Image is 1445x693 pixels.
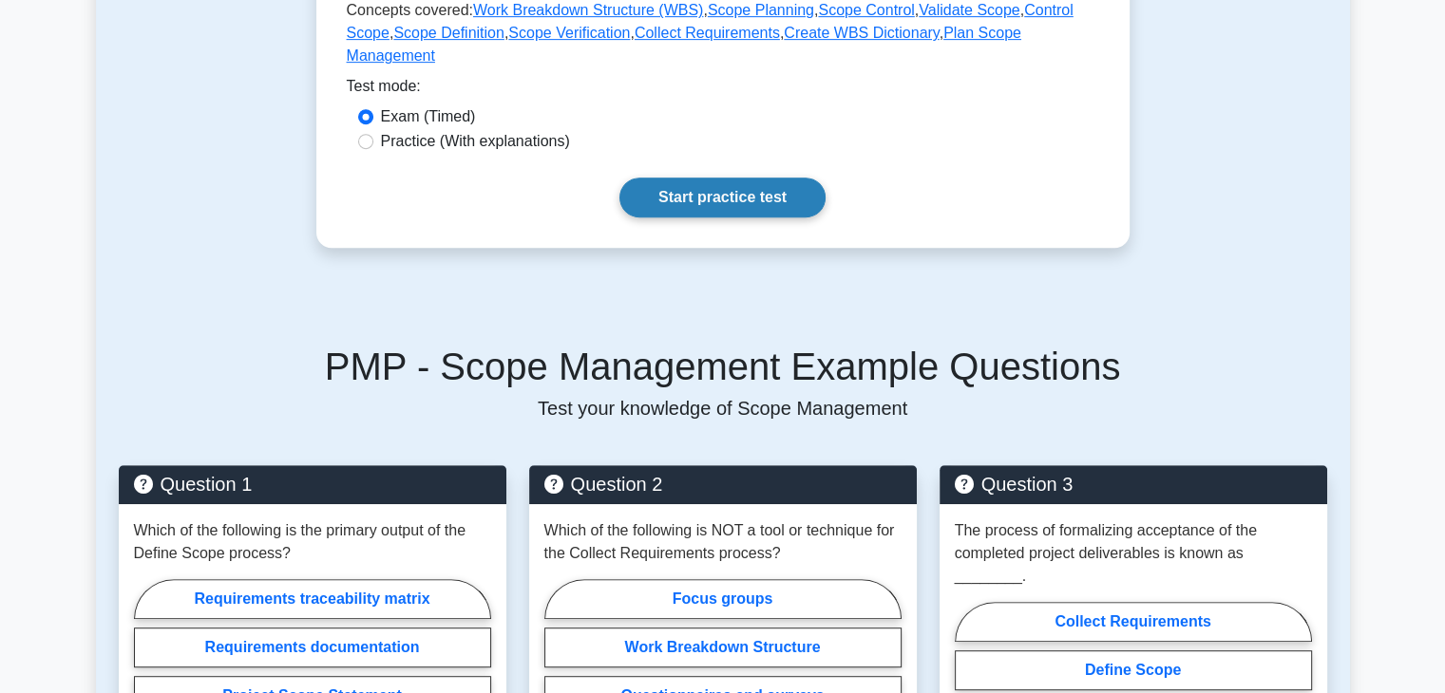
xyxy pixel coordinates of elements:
h5: PMP - Scope Management Example Questions [119,344,1327,389]
h5: Question 3 [955,473,1312,496]
a: Work Breakdown Structure (WBS) [473,2,703,18]
a: Scope Definition [393,25,504,41]
label: Collect Requirements [955,602,1312,642]
p: Which of the following is NOT a tool or technique for the Collect Requirements process? [544,519,902,565]
a: Scope Planning [708,2,814,18]
div: Test mode: [347,75,1099,105]
label: Focus groups [544,579,902,619]
label: Requirements traceability matrix [134,579,491,619]
a: Scope Control [818,2,914,18]
label: Practice (With explanations) [381,130,570,153]
label: Requirements documentation [134,627,491,667]
h5: Question 1 [134,473,491,496]
a: Start practice test [619,178,826,217]
label: Work Breakdown Structure [544,627,902,667]
a: Scope Verification [508,25,630,41]
label: Define Scope [955,650,1312,690]
p: Which of the following is the primary output of the Define Scope process? [134,519,491,565]
label: Exam (Timed) [381,105,476,128]
p: The process of formalizing acceptance of the completed project deliverables is known as ________. [955,519,1312,588]
a: Validate Scope [919,2,1019,18]
p: Test your knowledge of Scope Management [119,397,1327,420]
h5: Question 2 [544,473,902,496]
a: Create WBS Dictionary [784,25,939,41]
a: Collect Requirements [635,25,780,41]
